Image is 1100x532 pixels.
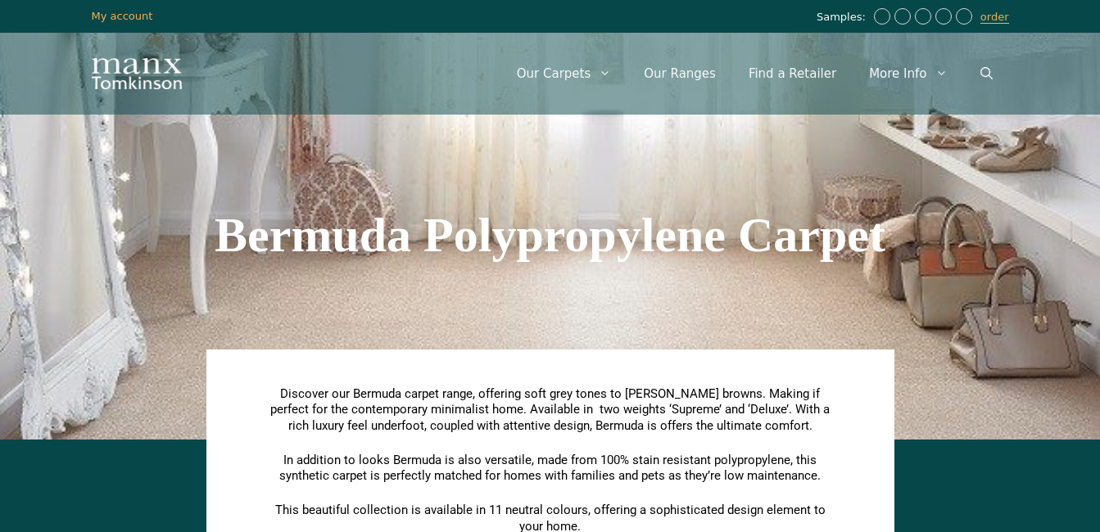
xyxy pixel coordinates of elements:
a: Find a Retailer [732,49,853,98]
a: More Info [853,49,963,98]
a: My account [92,10,153,22]
a: Our Ranges [627,49,732,98]
span: In addition to looks Bermuda is also versatile, made from 100% stain resistant polypropylene, thi... [279,453,821,484]
a: order [980,11,1009,24]
nav: Primary [500,49,1009,98]
a: Our Carpets [500,49,628,98]
span: Samples: [817,11,870,25]
img: Manx Tomkinson [92,58,182,89]
h1: Bermuda Polypropylene Carpet [92,210,1009,259]
a: Open Search Bar [964,49,1009,98]
span: Discover our Bermuda carpet range, offering soft grey tones to [PERSON_NAME] browns. Making if pe... [270,386,830,433]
